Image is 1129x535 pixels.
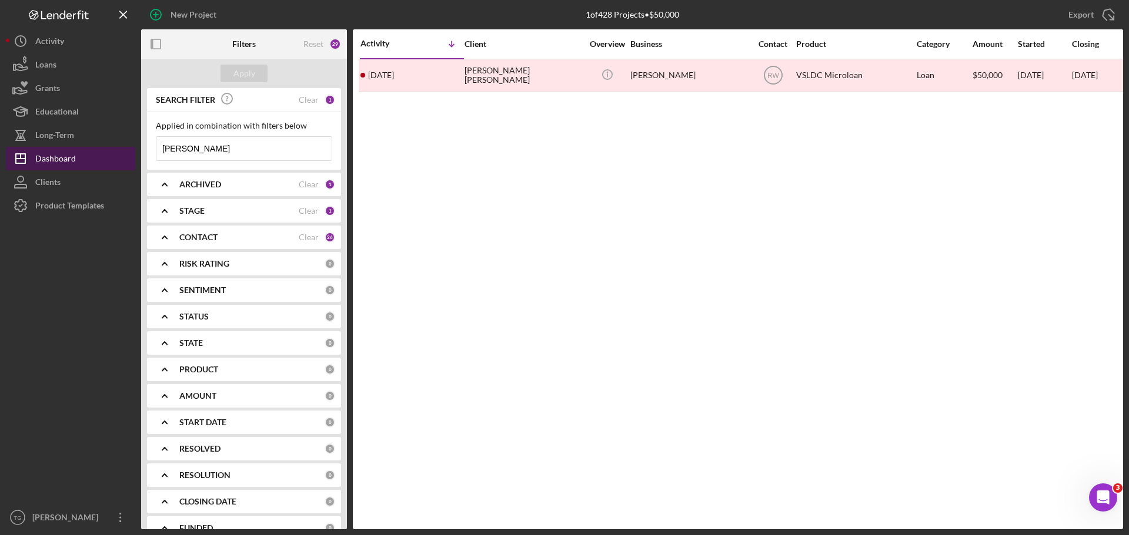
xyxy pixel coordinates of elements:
button: Grants [6,76,135,100]
b: STATE [179,338,203,348]
button: New Project [141,3,228,26]
div: 0 [325,311,335,322]
div: 1 of 428 Projects • $50,000 [586,10,679,19]
div: Activity [35,29,64,56]
div: Product [796,39,914,49]
div: 1 [325,206,335,216]
div: Clear [299,233,319,242]
div: Clients [35,170,61,197]
div: 0 [325,338,335,348]
div: Category [917,39,971,49]
button: Long-Term [6,123,135,147]
div: $50,000 [973,60,1017,91]
button: Clients [6,170,135,194]
b: SENTIMENT [179,285,226,295]
button: Activity [6,29,135,53]
div: [PERSON_NAME] [29,506,106,532]
b: STATUS [179,312,209,321]
time: [DATE] [1072,70,1098,80]
iframe: Intercom live chat [1089,483,1117,512]
b: START DATE [179,418,226,427]
b: Filters [232,39,256,49]
b: ARCHIVED [179,180,221,189]
div: Grants [35,76,60,103]
div: Client [465,39,582,49]
div: Clear [299,95,319,105]
b: STAGE [179,206,205,216]
div: 0 [325,391,335,401]
div: 1 [325,179,335,190]
div: 0 [325,496,335,507]
div: 29 [329,38,341,50]
div: [DATE] [1018,60,1071,91]
div: Educational [35,100,79,126]
button: Educational [6,100,135,123]
div: Overview [585,39,629,49]
div: Long-Term [35,123,74,150]
div: 26 [325,232,335,243]
div: Apply [233,65,255,82]
button: Apply [221,65,268,82]
div: 0 [325,417,335,428]
b: RESOLVED [179,444,221,453]
div: 0 [325,443,335,454]
div: Started [1018,39,1071,49]
div: Activity [360,39,412,48]
b: RESOLUTION [179,470,231,480]
div: 0 [325,470,335,480]
div: 0 [325,523,335,533]
b: SEARCH FILTER [156,95,215,105]
div: 1 [325,95,335,105]
div: [PERSON_NAME] [630,60,748,91]
b: RISK RATING [179,259,229,268]
div: Clear [299,180,319,189]
div: Contact [751,39,795,49]
button: TG[PERSON_NAME] [6,506,135,529]
div: Reset [303,39,323,49]
div: Clear [299,206,319,216]
div: Amount [973,39,1017,49]
div: Dashboard [35,147,76,173]
time: 2025-08-20 23:43 [368,70,394,80]
div: VSLDC Microloan [796,60,914,91]
div: Product Templates [35,194,104,220]
button: Dashboard [6,147,135,170]
button: Loans [6,53,135,76]
b: CONTACT [179,233,218,242]
b: CLOSING DATE [179,497,236,506]
div: New Project [171,3,216,26]
div: 0 [325,285,335,295]
button: Export [1057,3,1123,26]
div: [PERSON_NAME] [PERSON_NAME] [465,60,582,91]
b: PRODUCT [179,365,218,374]
div: 0 [325,364,335,375]
button: Product Templates [6,194,135,217]
text: TG [14,514,21,521]
b: FUNDED [179,523,213,533]
div: Export [1068,3,1094,26]
div: Applied in combination with filters below [156,121,332,130]
span: 3 [1113,483,1123,493]
div: Loans [35,53,56,79]
div: 0 [325,258,335,269]
div: Business [630,39,748,49]
text: RW [767,72,779,80]
b: AMOUNT [179,391,216,401]
div: Loan [917,60,971,91]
